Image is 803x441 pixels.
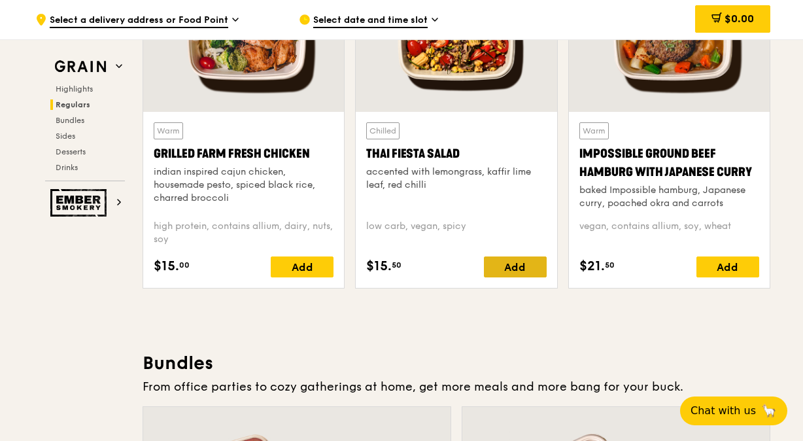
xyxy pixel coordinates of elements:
div: Warm [154,122,183,139]
div: Warm [579,122,609,139]
div: vegan, contains allium, soy, wheat [579,220,759,246]
span: $15. [366,256,392,276]
div: Add [484,256,547,277]
span: Regulars [56,100,90,109]
span: Highlights [56,84,93,94]
span: Sides [56,132,75,141]
div: high protein, contains allium, dairy, nuts, soy [154,220,333,246]
div: Add [696,256,759,277]
span: 50 [605,260,615,270]
div: Add [271,256,333,277]
span: 00 [179,260,190,270]
div: accented with lemongrass, kaffir lime leaf, red chilli [366,166,546,192]
span: 50 [392,260,401,270]
button: Chat with us🦙 [680,397,787,425]
span: Desserts [56,147,86,156]
span: Chat with us [691,403,756,419]
span: Select date and time slot [313,14,428,28]
div: indian inspired cajun chicken, housemade pesto, spiced black rice, charred broccoli [154,166,333,205]
span: $21. [579,256,605,276]
div: Thai Fiesta Salad [366,145,546,163]
span: Bundles [56,116,84,125]
span: 🦙 [761,403,777,419]
div: baked Impossible hamburg, Japanese curry, poached okra and carrots [579,184,759,210]
span: Select a delivery address or Food Point [50,14,228,28]
span: Drinks [56,163,78,172]
div: Grilled Farm Fresh Chicken [154,145,333,163]
h3: Bundles [143,351,770,375]
div: Chilled [366,122,400,139]
img: Ember Smokery web logo [50,189,111,217]
img: Grain web logo [50,55,111,79]
span: $15. [154,256,179,276]
div: From office parties to cozy gatherings at home, get more meals and more bang for your buck. [143,378,770,396]
div: Impossible Ground Beef Hamburg with Japanese Curry [579,145,759,181]
span: $0.00 [725,12,754,25]
div: low carb, vegan, spicy [366,220,546,246]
